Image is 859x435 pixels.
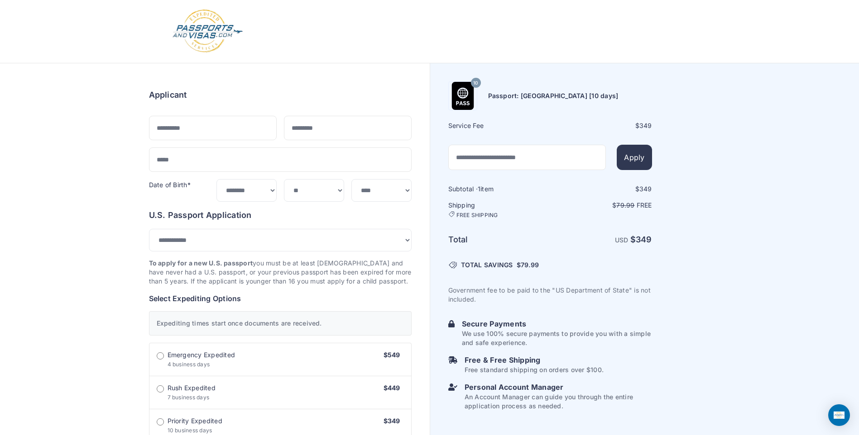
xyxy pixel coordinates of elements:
[517,260,539,270] span: $
[551,184,652,194] div: $
[828,404,850,426] div: Open Intercom Messenger
[449,82,477,110] img: Product Name
[461,260,513,270] span: TOTAL SAVINGS
[448,184,549,194] h6: Subtotal · item
[636,235,652,244] span: 349
[149,209,412,222] h6: U.S. Passport Application
[630,235,652,244] strong: $
[168,394,210,401] span: 7 business days
[448,121,549,130] h6: Service Fee
[168,350,235,359] span: Emergency Expedited
[521,261,539,269] span: 79.99
[616,201,634,209] span: 79.99
[149,311,412,336] div: Expediting times start once documents are received.
[465,392,652,411] p: An Account Manager can guide you through the entire application process as needed.
[149,293,412,304] h6: Select Expediting Options
[384,384,400,392] span: $449
[168,427,212,434] span: 10 business days
[637,201,652,209] span: Free
[149,259,412,286] p: you must be at least [DEMOGRAPHIC_DATA] and have never had a U.S. passport, or your previous pass...
[384,417,400,425] span: $349
[615,236,629,244] span: USD
[456,212,498,219] span: FREE SHIPPING
[384,351,400,359] span: $549
[149,259,253,267] strong: To apply for a new U.S. passport
[465,355,604,365] h6: Free & Free Shipping
[149,89,187,101] h6: Applicant
[448,233,549,246] h6: Total
[639,185,652,193] span: 349
[551,121,652,130] div: $
[168,361,210,368] span: 4 business days
[551,201,652,210] p: $
[172,9,244,54] img: Logo
[168,383,216,392] span: Rush Expedited
[473,77,478,89] span: 10
[488,91,619,100] h6: Passport: [GEOGRAPHIC_DATA] [10 days]
[168,416,222,426] span: Priority Expedited
[617,145,652,170] button: Apply
[465,382,652,392] h6: Personal Account Manager
[462,329,652,347] p: We use 100% secure payments to provide you with a simple and safe experience.
[465,365,604,374] p: Free standard shipping on orders over $100.
[149,181,191,189] label: Date of Birth*
[448,286,652,304] p: Government fee to be paid to the "US Department of State" is not included.
[478,185,480,193] span: 1
[639,122,652,129] span: 349
[462,318,652,329] h6: Secure Payments
[448,201,549,219] h6: Shipping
